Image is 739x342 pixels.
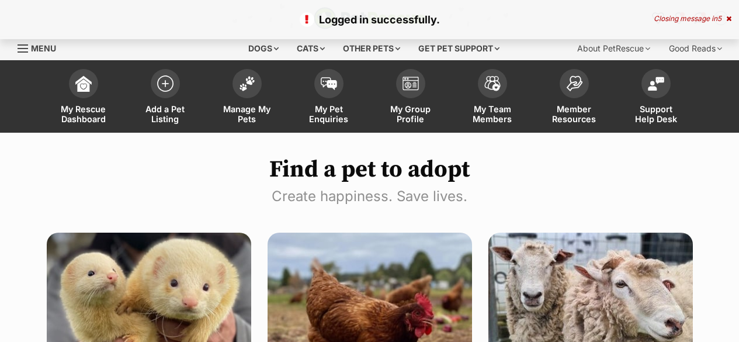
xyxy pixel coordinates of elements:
[370,63,452,133] a: My Group Profile
[139,104,192,124] span: Add a Pet Listing
[403,77,419,91] img: group-profile-icon-3fa3cf56718a62981997c0bc7e787c4b2cf8bcc04b72c1350f741eb67cf2f40e.svg
[239,76,255,91] img: manage-my-pets-icon-02211641906a0b7f246fdf0571729dbe1e7629f14944591b6c1af311fb30b64b.svg
[289,37,333,60] div: Cats
[18,186,721,207] p: Create happiness. Save lives.
[288,63,370,133] a: My Pet Enquiries
[548,104,601,124] span: Member Resources
[335,37,408,60] div: Other pets
[566,75,582,91] img: member-resources-icon-8e73f808a243e03378d46382f2149f9095a855e16c252ad45f914b54edf8863c.svg
[18,156,721,183] h1: Find a pet to adopt
[221,104,273,124] span: Manage My Pets
[569,37,658,60] div: About PetRescue
[75,75,92,92] img: dashboard-icon-eb2f2d2d3e046f16d808141f083e7271f6b2e854fb5c12c21221c1fb7104beca.svg
[410,37,508,60] div: Get pet support
[303,104,355,124] span: My Pet Enquiries
[321,77,337,90] img: pet-enquiries-icon-7e3ad2cf08bfb03b45e93fb7055b45f3efa6380592205ae92323e6603595dc1f.svg
[31,43,56,53] span: Menu
[466,104,519,124] span: My Team Members
[533,63,615,133] a: Member Resources
[615,63,697,133] a: Support Help Desk
[630,104,682,124] span: Support Help Desk
[452,63,533,133] a: My Team Members
[18,37,64,58] a: Menu
[384,104,437,124] span: My Group Profile
[43,63,124,133] a: My Rescue Dashboard
[484,76,501,91] img: team-members-icon-5396bd8760b3fe7c0b43da4ab00e1e3bb1a5d9ba89233759b79545d2d3fc5d0d.svg
[124,63,206,133] a: Add a Pet Listing
[206,63,288,133] a: Manage My Pets
[648,77,664,91] img: help-desk-icon-fdf02630f3aa405de69fd3d07c3f3aa587a6932b1a1747fa1d2bba05be0121f9.svg
[57,104,110,124] span: My Rescue Dashboard
[157,75,174,92] img: add-pet-listing-icon-0afa8454b4691262ce3f59096e99ab1cd57d4a30225e0717b998d2c9b9846f56.svg
[240,37,287,60] div: Dogs
[661,37,730,60] div: Good Reads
